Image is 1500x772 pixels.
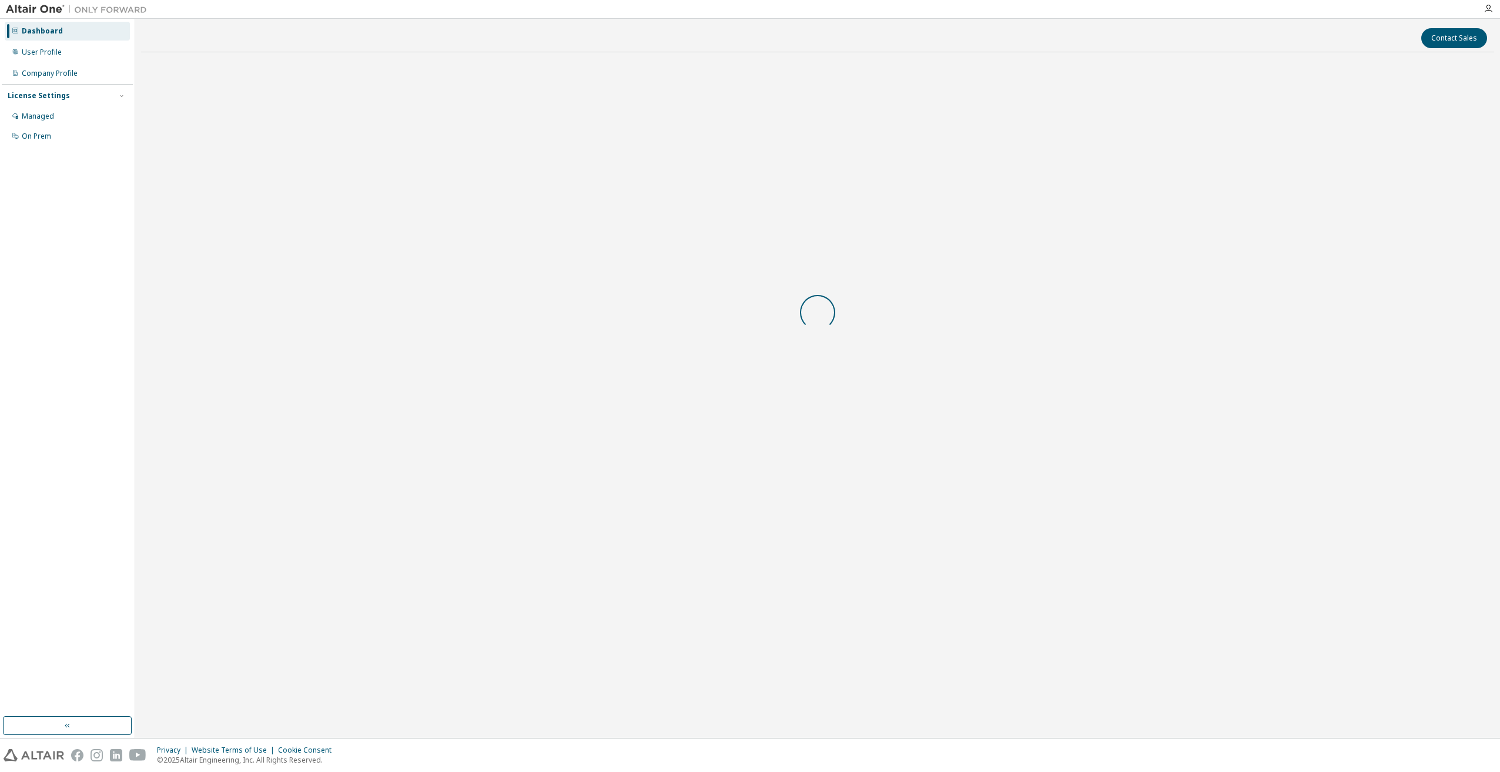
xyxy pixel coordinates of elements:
div: Managed [22,112,54,121]
div: On Prem [22,132,51,141]
div: License Settings [8,91,70,100]
p: © 2025 Altair Engineering, Inc. All Rights Reserved. [157,755,339,765]
div: Dashboard [22,26,63,36]
div: Website Terms of Use [192,746,278,755]
div: User Profile [22,48,62,57]
img: Altair One [6,4,153,15]
div: Cookie Consent [278,746,339,755]
div: Company Profile [22,69,78,78]
div: Privacy [157,746,192,755]
img: instagram.svg [91,749,103,761]
img: linkedin.svg [110,749,122,761]
img: youtube.svg [129,749,146,761]
button: Contact Sales [1421,28,1487,48]
img: altair_logo.svg [4,749,64,761]
img: facebook.svg [71,749,83,761]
